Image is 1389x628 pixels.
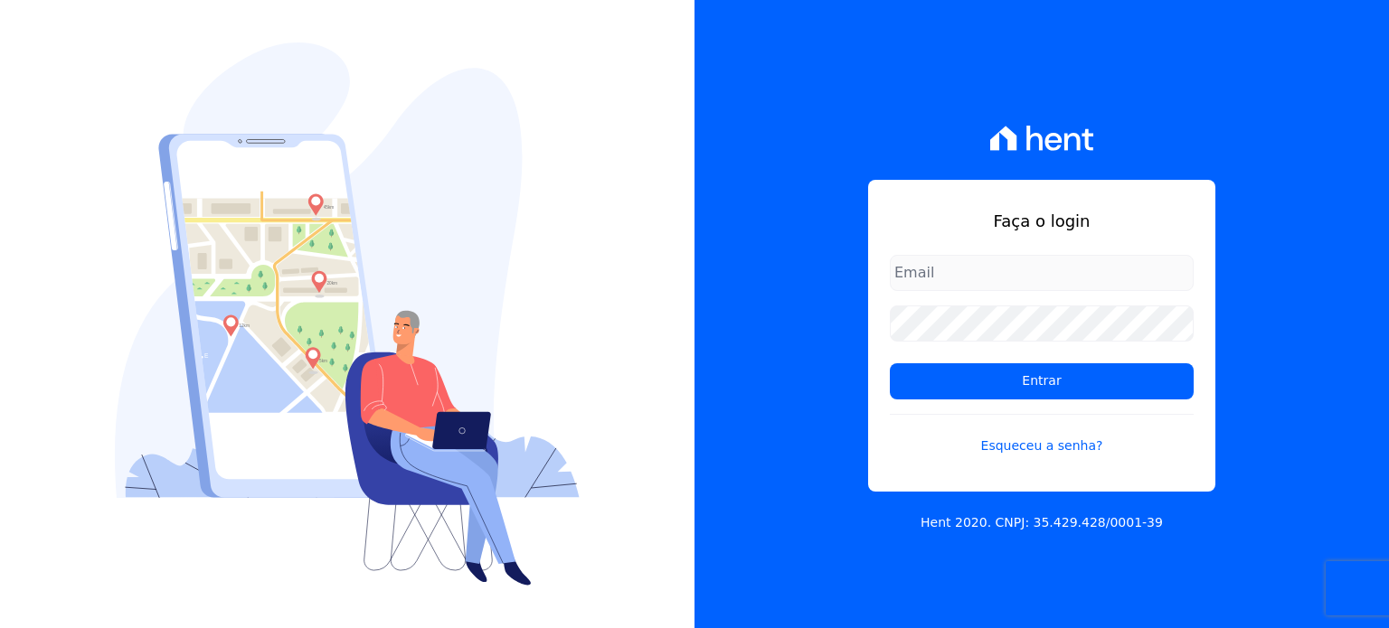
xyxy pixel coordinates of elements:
[890,363,1194,399] input: Entrar
[890,414,1194,455] a: Esqueceu a senha?
[921,513,1163,532] p: Hent 2020. CNPJ: 35.429.428/0001-39
[890,209,1194,233] h1: Faça o login
[115,42,580,586] img: Login
[890,255,1194,291] input: Email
